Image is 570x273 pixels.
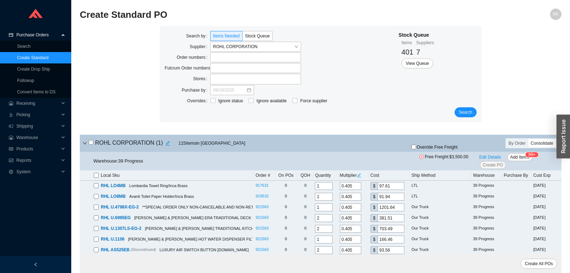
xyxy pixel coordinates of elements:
span: Picking [16,109,59,120]
div: By Order [506,139,528,148]
span: **SPECIAL ORDER ONLY NON-CANCELABLE AND NON-RETURNABLE** [PERSON_NAME] & [PERSON_NAME] ERA WALL M... [142,205,533,209]
a: Create Drop Ship [17,67,50,72]
span: read [9,147,14,151]
td: 0 [297,191,313,202]
span: Stock Queue [245,34,270,38]
span: LUXURY AIR SWITCH BUTTON [DOMAIN_NAME] [160,248,249,252]
td: Our Truck [410,223,472,234]
td: 0 [297,245,313,256]
th: Cust Exp [532,170,561,181]
td: Our Truck [410,213,472,223]
td: [DATE] [532,202,561,213]
td: Our Truck [410,234,472,245]
a: 921563 [255,215,269,220]
span: Create All POs [525,260,553,267]
td: 0 [275,213,297,223]
button: Search [455,107,477,117]
a: 919532 [255,194,269,198]
label: Overrides [187,96,210,106]
td: 39 Progress [472,181,502,191]
span: left [33,262,38,267]
th: Ship Method [410,170,472,181]
td: [DATE] [532,181,561,191]
td: 0 [275,202,297,213]
span: edit [163,141,172,146]
span: [PERSON_NAME] & [PERSON_NAME] ERA TRADITIONAL DECK MOUNT SOAP DISPENSER [134,216,302,220]
button: Edit Details [476,153,504,161]
button: View Queue [401,58,433,68]
td: Our Truck [410,245,472,256]
div: $ [370,236,378,243]
span: Edit Details [479,154,501,161]
td: [DATE] [532,191,561,202]
th: Order # [254,170,275,181]
span: edit [357,173,361,177]
div: Warehouse: 39 Progress [93,157,143,165]
th: On POs [275,170,297,181]
td: 39 Progress [472,202,502,213]
div: Stock Queue [399,31,434,39]
td: [DATE] [532,234,561,245]
button: Add Items [507,153,532,161]
span: ( 1 ) [156,140,163,146]
th: Warehouse [472,170,502,181]
span: Purchase Orders [16,29,59,41]
label: Stores [193,74,210,84]
td: 0 [275,234,297,245]
th: Purchase By [502,170,532,181]
td: [DATE] [532,223,561,234]
td: [DATE] [532,213,561,223]
div: $ [370,246,378,254]
div: $ [370,193,378,201]
a: 921563 [255,205,269,209]
span: RHL U.6995EG [101,215,131,220]
span: RHL U.4798X-EG-2 [101,205,139,210]
span: [PERSON_NAME] & [PERSON_NAME] HOT WATER DISPENSER FILTRATION SYSTEM WITH U.PRF1 FILTER [128,237,326,241]
span: [PERSON_NAME] & [PERSON_NAME] TRADITIONAL KITCHEN HOT WATER DISPENSER FAUCET WITH SINGLE LEVER AN... [145,226,430,231]
th: Cost [369,170,410,181]
h2: Create Standard PO [80,9,441,21]
a: Create Standard [17,55,48,60]
span: setting [9,170,14,174]
span: Shipping [16,120,59,132]
span: Items Needed [213,34,240,38]
i: (Discontinued) [131,247,156,252]
label: Supplier: [190,42,210,52]
span: View Queue [406,60,429,67]
td: 0 [275,223,297,234]
div: Multiplier [340,172,368,179]
span: RK [553,9,559,20]
label: Order numbers [177,52,210,62]
td: 39 Progress [472,234,502,245]
span: RHL U.1106 [101,237,124,242]
div: $ [370,182,378,190]
a: 917631 [255,183,269,187]
span: Lombardia Towel Ring/Inca Brass [129,184,188,188]
span: ROHL CORPORATION [213,42,298,51]
td: 0 [297,213,313,223]
input: Override Free Freight [411,145,416,149]
span: 115 Item s in [GEOGRAPHIC_DATA] [178,140,245,147]
span: Force supplier [297,97,330,104]
td: 39 Progress [472,245,502,256]
a: Convert Items to DS [17,89,56,94]
td: 39 Progress [472,223,502,234]
div: $ [370,214,378,222]
a: 921563 [255,226,269,230]
div: Consolidate [528,139,556,148]
span: 401 [401,48,413,56]
button: Create All POs [520,259,557,269]
span: Warehouse [16,132,59,143]
td: 0 [297,234,313,245]
th: QOH [297,170,313,181]
span: Reports [16,155,59,166]
span: System [16,166,59,177]
span: down [83,141,87,145]
span: fund [9,158,14,163]
label: Fulcrum Order numbers [165,63,210,73]
label: Purchase by [182,85,210,95]
th: Quantity [313,170,338,181]
div: Items [401,39,413,46]
button: edit [163,138,173,148]
span: close-circle [419,155,424,159]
